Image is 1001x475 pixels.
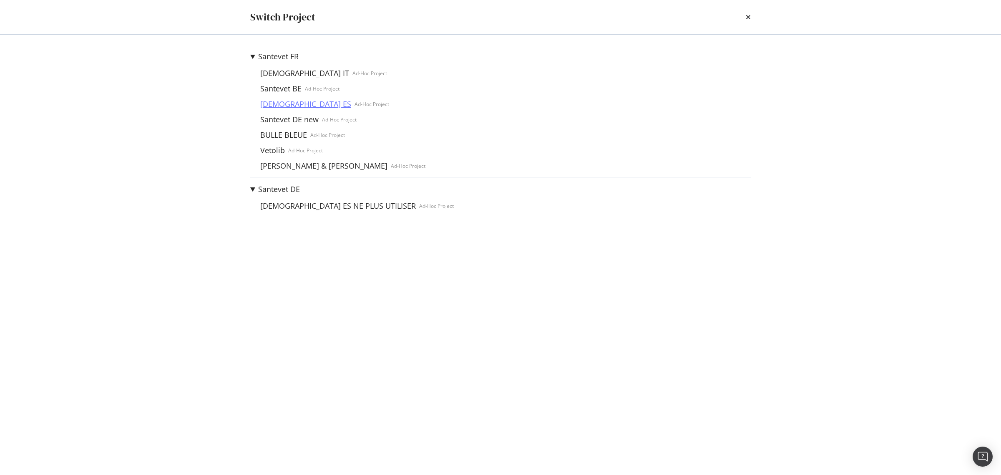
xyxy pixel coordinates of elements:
a: Vetolib [257,146,288,155]
a: Santevet DE new [257,115,322,124]
div: Ad-Hoc Project [352,70,387,77]
div: times [746,10,751,24]
div: Ad-Hoc Project [391,162,425,169]
div: Ad-Hoc Project [310,131,345,139]
a: [DEMOGRAPHIC_DATA] IT [257,69,352,78]
a: Santevet FR [258,52,299,61]
a: [DEMOGRAPHIC_DATA] ES NE PLUS UTILISER [257,202,419,210]
a: BULLE BLEUE [257,131,310,139]
a: [PERSON_NAME] & [PERSON_NAME] [257,162,391,170]
a: Santevet DE [258,185,300,194]
summary: Santevet FR [250,51,425,62]
div: Ad-Hoc Project [355,101,389,108]
div: Ad-Hoc Project [322,116,357,123]
a: Santevet BE [257,84,305,93]
div: Ad-Hoc Project [305,85,340,92]
div: Switch Project [250,10,315,24]
a: [DEMOGRAPHIC_DATA] ES [257,100,355,109]
div: Ad-Hoc Project [419,202,454,210]
div: Open Intercom Messenger [973,447,993,467]
div: Ad-Hoc Project [288,147,323,154]
summary: Santevet DE [250,184,454,195]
